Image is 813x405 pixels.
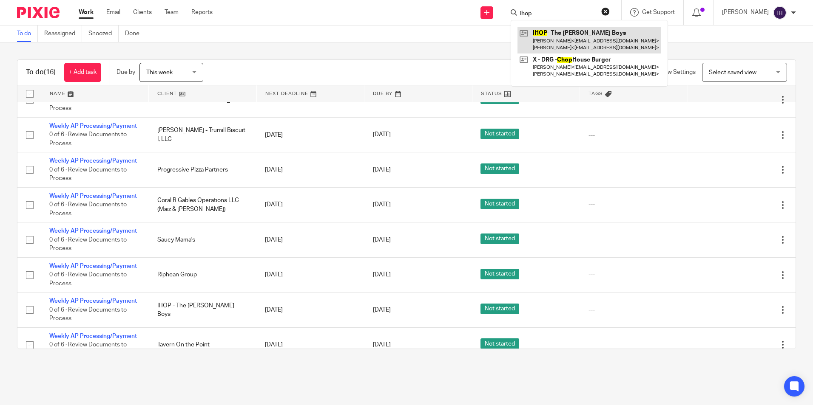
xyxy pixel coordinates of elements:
[106,8,120,17] a: Email
[642,9,675,15] span: Get Support
[26,68,56,77] h1: To do
[519,10,596,18] input: Search
[256,292,364,327] td: [DATE]
[722,8,769,17] p: [PERSON_NAME]
[256,187,364,222] td: [DATE]
[133,8,152,17] a: Clients
[64,63,101,82] a: + Add task
[256,117,364,152] td: [DATE]
[79,8,94,17] a: Work
[373,307,391,313] span: [DATE]
[659,69,696,75] span: View Settings
[373,272,391,278] span: [DATE]
[146,70,173,76] span: This week
[480,163,519,174] span: Not started
[588,236,679,244] div: ---
[588,200,679,209] div: ---
[17,25,38,42] a: To do
[588,166,679,174] div: ---
[165,8,179,17] a: Team
[191,8,213,17] a: Reports
[88,25,119,42] a: Snoozed
[49,193,137,199] a: Weekly AP Processing/Payment
[480,199,519,209] span: Not started
[49,307,127,322] span: 0 of 6 · Review Documents to Process
[149,327,257,362] td: Tavern On the Point
[256,222,364,257] td: [DATE]
[149,222,257,257] td: Saucy Mama's
[588,270,679,279] div: ---
[44,25,82,42] a: Reassigned
[480,269,519,279] span: Not started
[49,298,137,304] a: Weekly AP Processing/Payment
[709,70,756,76] span: Select saved view
[17,7,60,18] img: Pixie
[49,167,127,182] span: 0 of 6 · Review Documents to Process
[49,202,127,217] span: 0 of 6 · Review Documents to Process
[49,97,127,112] span: 0 of 6 · Review Documents to Process
[588,131,679,139] div: ---
[480,304,519,314] span: Not started
[480,129,519,139] span: Not started
[373,342,391,348] span: [DATE]
[601,7,610,16] button: Clear
[480,338,519,349] span: Not started
[49,158,137,164] a: Weekly AP Processing/Payment
[373,167,391,173] span: [DATE]
[373,202,391,208] span: [DATE]
[149,117,257,152] td: [PERSON_NAME] - Trumill Biscuit I, LLC
[588,306,679,314] div: ---
[44,69,56,76] span: (16)
[149,257,257,292] td: Riphean Group
[49,237,127,252] span: 0 of 6 · Review Documents to Process
[49,123,137,129] a: Weekly AP Processing/Payment
[49,263,137,269] a: Weekly AP Processing/Payment
[149,292,257,327] td: IHOP - The [PERSON_NAME] Boys
[49,272,127,287] span: 0 of 6 · Review Documents to Process
[588,91,603,96] span: Tags
[49,333,137,339] a: Weekly AP Processing/Payment
[49,132,127,147] span: 0 of 6 · Review Documents to Process
[125,25,146,42] a: Done
[256,152,364,187] td: [DATE]
[49,228,137,234] a: Weekly AP Processing/Payment
[49,342,127,357] span: 0 of 6 · Review Documents to Process
[149,187,257,222] td: Coral R Gables Operations LLC (Maiz & [PERSON_NAME])
[773,6,787,20] img: svg%3E
[256,327,364,362] td: [DATE]
[117,68,135,76] p: Due by
[588,340,679,349] div: ---
[149,152,257,187] td: Progressive Pizza Partners
[373,237,391,243] span: [DATE]
[480,233,519,244] span: Not started
[373,132,391,138] span: [DATE]
[256,257,364,292] td: [DATE]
